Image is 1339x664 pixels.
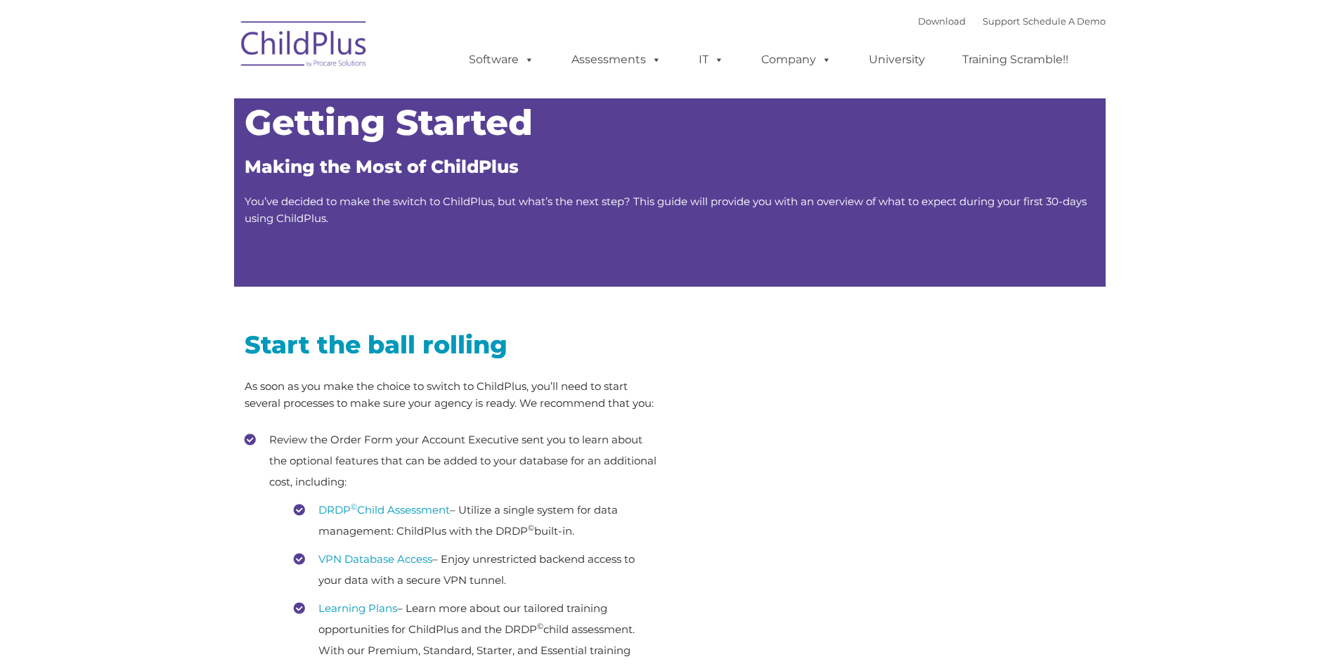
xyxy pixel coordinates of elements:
span: Making the Most of ChildPlus [245,156,519,177]
sup: © [528,523,534,533]
img: ChildPlus by Procare Solutions [234,11,375,82]
font: | [918,15,1106,27]
span: You’ve decided to make the switch to ChildPlus, but what’s the next step? This guide will provide... [245,195,1087,225]
a: Assessments [557,46,675,74]
sup: © [351,502,357,512]
h2: Start the ball rolling [245,329,659,360]
a: Software [455,46,548,74]
a: Company [747,46,846,74]
a: Learning Plans [318,601,397,615]
p: As soon as you make the choice to switch to ChildPlus, you’ll need to start several processes to ... [245,378,659,412]
sup: © [537,621,543,631]
a: IT [685,46,738,74]
a: DRDP©Child Assessment [318,503,450,516]
a: Download [918,15,966,27]
li: – Utilize a single system for data management: ChildPlus with the DRDP built-in. [294,500,659,542]
a: Schedule A Demo [1023,15,1106,27]
a: Training Scramble!! [948,46,1082,74]
a: Support [983,15,1020,27]
a: VPN Database Access [318,552,432,566]
span: Getting Started [245,101,533,144]
li: – Enjoy unrestricted backend access to your data with a secure VPN tunnel. [294,549,659,591]
a: University [855,46,939,74]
